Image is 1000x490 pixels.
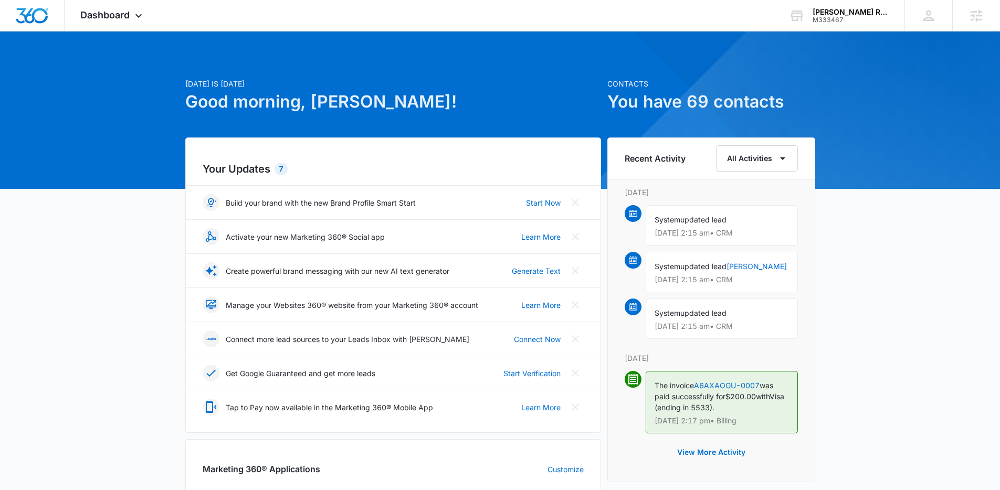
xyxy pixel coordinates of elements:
a: Learn More [521,231,561,242]
span: System [655,262,680,271]
p: Contacts [607,78,815,89]
span: Dashboard [80,9,130,20]
h6: Recent Activity [625,152,686,165]
button: Close [567,228,584,245]
p: [DATE] 2:15 am • CRM [655,323,789,330]
p: [DATE] 2:15 am • CRM [655,276,789,283]
a: Connect Now [514,334,561,345]
p: [DATE] is [DATE] [185,78,601,89]
a: A6AXAOGU-0007 [694,381,760,390]
button: All Activities [716,145,798,172]
p: Activate your new Marketing 360® Social app [226,231,385,242]
div: account id [813,16,889,24]
p: Create powerful brand messaging with our new AI text generator [226,265,449,276]
h2: Marketing 360® Applications [203,463,320,475]
button: Close [567,262,584,279]
button: View More Activity [667,440,756,465]
a: Customize [548,464,584,475]
a: Start Now [526,197,561,208]
button: Close [567,194,584,211]
p: [DATE] 2:17 pm • Billing [655,417,789,424]
p: Manage your Websites 360® website from your Marketing 360® account [226,300,478,311]
h1: You have 69 contacts [607,89,815,114]
p: Connect more lead sources to your Leads Inbox with [PERSON_NAME] [226,334,469,345]
a: Learn More [521,402,561,413]
p: Get Google Guaranteed and get more leads [226,368,375,379]
span: System [655,215,680,224]
span: The invoice [655,381,694,390]
div: 7 [275,163,288,175]
p: [DATE] [625,353,798,364]
h1: Good morning, [PERSON_NAME]! [185,89,601,114]
p: Build your brand with the new Brand Profile Smart Start [226,197,416,208]
button: Close [567,399,584,416]
p: Tap to Pay now available in the Marketing 360® Mobile App [226,402,433,413]
a: Generate Text [512,265,561,276]
h2: Your Updates [203,161,584,177]
span: updated lead [680,262,727,271]
a: Start Verification [503,368,561,379]
span: updated lead [680,308,727,317]
button: Close [567,365,584,381]
p: [DATE] [625,187,798,198]
button: Close [567,296,584,313]
a: Learn More [521,300,561,311]
p: [DATE] 2:15 am • CRM [655,229,789,237]
div: account name [813,8,889,16]
a: [PERSON_NAME] [727,262,787,271]
span: with [756,392,770,401]
span: updated lead [680,215,727,224]
span: $200.00 [725,392,756,401]
span: System [655,308,680,317]
button: Close [567,331,584,347]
